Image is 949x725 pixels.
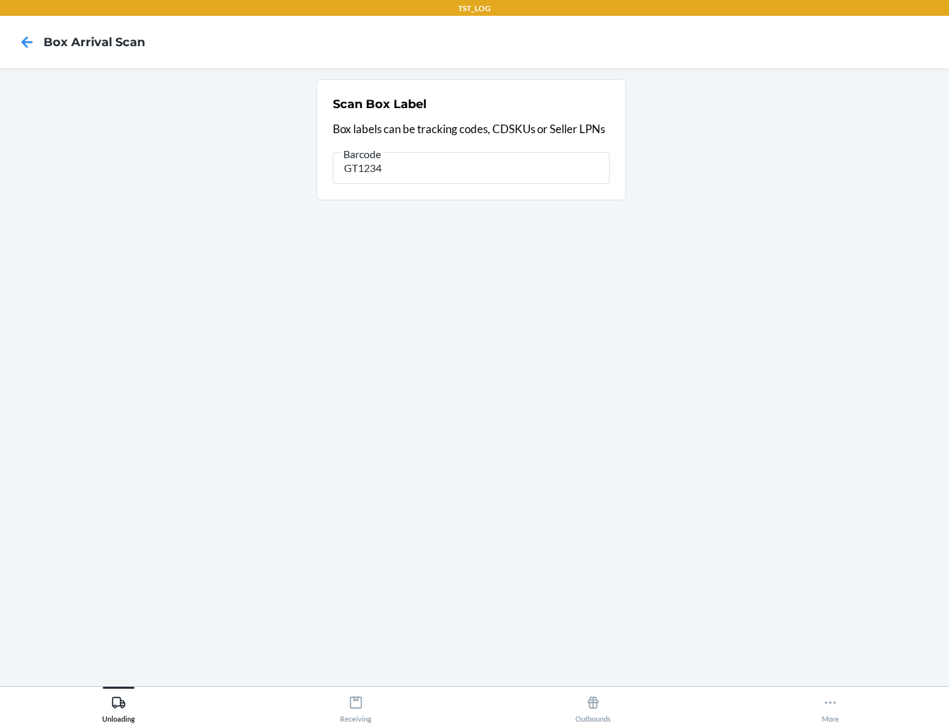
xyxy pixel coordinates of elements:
[575,690,611,723] div: Outbounds
[333,152,610,184] input: Barcode
[341,148,383,161] span: Barcode
[333,96,426,113] h2: Scan Box Label
[43,34,145,51] h4: Box Arrival Scan
[333,121,610,138] p: Box labels can be tracking codes, CDSKUs or Seller LPNs
[458,3,491,14] p: TST_LOG
[102,690,135,723] div: Unloading
[712,687,949,723] button: More
[822,690,839,723] div: More
[237,687,474,723] button: Receiving
[474,687,712,723] button: Outbounds
[340,690,372,723] div: Receiving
